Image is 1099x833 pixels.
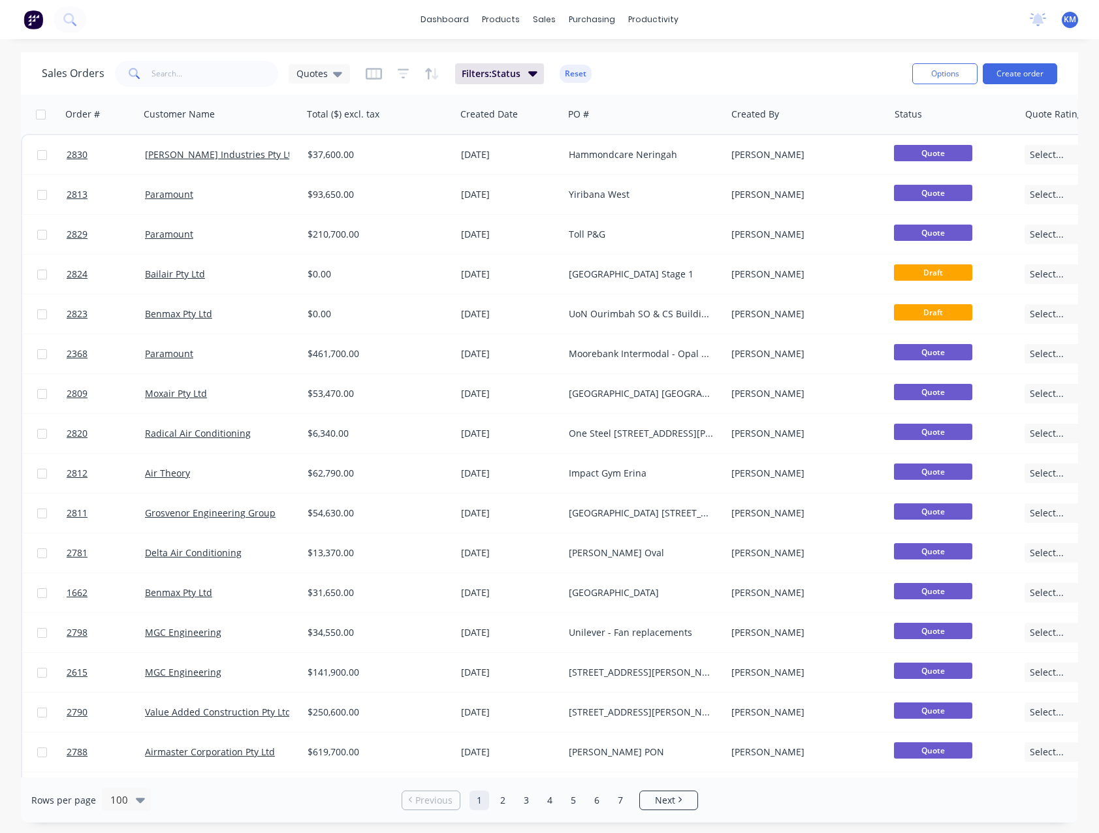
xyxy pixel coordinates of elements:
[569,626,714,639] div: Unilever - Fan replacements
[461,666,558,679] div: [DATE]
[145,188,193,200] a: Paramount
[67,414,145,453] a: 2820
[731,268,876,281] div: [PERSON_NAME]
[564,791,583,810] a: Page 5
[894,304,972,321] span: Draft
[894,424,972,440] span: Quote
[569,427,714,440] div: One Steel [STREET_ADDRESS][PERSON_NAME]
[67,427,88,440] span: 2820
[396,791,703,810] ul: Pagination
[144,108,215,121] div: Customer Name
[67,494,145,533] a: 2811
[308,586,443,599] div: $31,650.00
[67,228,88,241] span: 2829
[415,794,453,807] span: Previous
[1030,347,1064,360] span: Select...
[67,746,88,759] span: 2788
[308,148,443,161] div: $37,600.00
[569,746,714,759] div: [PERSON_NAME] PON
[894,503,972,520] span: Quote
[731,666,876,679] div: [PERSON_NAME]
[731,507,876,520] div: [PERSON_NAME]
[526,10,562,29] div: sales
[895,108,922,121] div: Status
[569,347,714,360] div: Moorebank Intermodal - Opal Fitout
[308,666,443,679] div: $141,900.00
[461,586,558,599] div: [DATE]
[731,746,876,759] div: [PERSON_NAME]
[731,427,876,440] div: [PERSON_NAME]
[894,464,972,480] span: Quote
[731,546,876,559] div: [PERSON_NAME]
[894,185,972,201] span: Quote
[42,67,104,80] h1: Sales Orders
[569,467,714,480] div: Impact Gym Erina
[308,507,443,520] div: $54,630.00
[67,666,88,679] span: 2615
[912,63,978,84] button: Options
[562,10,622,29] div: purchasing
[493,791,513,810] a: Page 2
[894,264,972,281] span: Draft
[308,467,443,480] div: $62,790.00
[560,65,592,83] button: Reset
[307,108,379,121] div: Total ($) excl. tax
[1030,746,1064,759] span: Select...
[308,188,443,201] div: $93,650.00
[569,546,714,559] div: [PERSON_NAME] Oval
[308,268,443,281] div: $0.00
[1064,14,1076,25] span: KM
[414,10,475,29] a: dashboard
[461,347,558,360] div: [DATE]
[462,67,520,80] span: Filters: Status
[894,225,972,241] span: Quote
[731,387,876,400] div: [PERSON_NAME]
[569,307,714,321] div: UoN Ourimbah SO & CS Buildings
[1030,307,1064,321] span: Select...
[894,344,972,360] span: Quote
[308,387,443,400] div: $53,470.00
[145,467,190,479] a: Air Theory
[145,626,221,638] a: MGC Engineering
[894,145,972,161] span: Quote
[402,794,460,807] a: Previous page
[67,546,88,559] span: 2781
[67,188,88,201] span: 2813
[731,586,876,599] div: [PERSON_NAME]
[65,108,100,121] div: Order #
[731,307,876,321] div: [PERSON_NAME]
[24,10,43,29] img: Factory
[460,108,518,121] div: Created Date
[569,268,714,281] div: [GEOGRAPHIC_DATA] Stage 1
[475,10,526,29] div: products
[308,427,443,440] div: $6,340.00
[67,148,88,161] span: 2830
[569,706,714,719] div: [STREET_ADDRESS][PERSON_NAME]
[67,533,145,573] a: 2781
[67,467,88,480] span: 2812
[145,387,207,400] a: Moxair Pty Ltd
[145,586,212,599] a: Benmax Pty Ltd
[145,347,193,360] a: Paramount
[67,693,145,732] a: 2790
[145,507,276,519] a: Grosvenor Engineering Group
[569,666,714,679] div: [STREET_ADDRESS][PERSON_NAME]
[67,374,145,413] a: 2809
[145,228,193,240] a: Paramount
[1030,666,1064,679] span: Select...
[587,791,607,810] a: Page 6
[1030,427,1064,440] span: Select...
[67,175,145,214] a: 2813
[731,706,876,719] div: [PERSON_NAME]
[145,666,221,678] a: MGC Engineering
[894,742,972,759] span: Quote
[455,63,544,84] button: Filters:Status
[67,706,88,719] span: 2790
[1030,546,1064,559] span: Select...
[894,583,972,599] span: Quote
[894,623,972,639] span: Quote
[470,791,489,810] a: Page 1 is your current page
[1030,387,1064,400] span: Select...
[461,387,558,400] div: [DATE]
[461,546,558,559] div: [DATE]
